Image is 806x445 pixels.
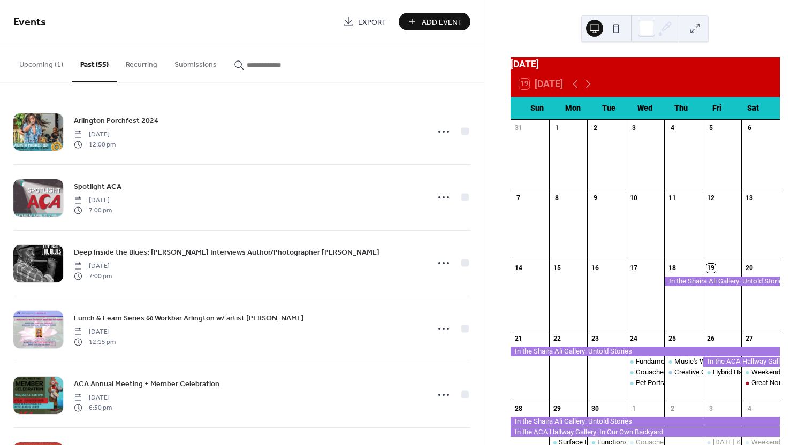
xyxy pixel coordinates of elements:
[668,404,677,413] div: 2
[11,43,72,81] button: Upcoming (1)
[591,334,600,343] div: 23
[74,327,116,337] span: [DATE]
[422,17,462,28] span: Add Event
[706,264,716,273] div: 19
[399,13,470,30] button: Add Event
[664,357,703,366] div: Music's Well-Kept Secret: Women Composers - D. Burstein
[511,347,780,356] div: In the Shaira Ali Gallery: Untold Stories
[668,123,677,132] div: 4
[74,403,112,412] span: 6:30 pm
[591,194,600,203] div: 9
[514,123,523,132] div: 31
[703,367,741,377] div: Hybrid Hand and Wheel - M. Kaemmer
[706,404,716,413] div: 3
[552,194,561,203] div: 8
[735,97,771,119] div: Sat
[668,194,677,203] div: 11
[74,196,112,205] span: [DATE]
[74,180,121,193] a: Spotlight ACA
[627,97,663,119] div: Wed
[741,367,780,377] div: Weekend Wheel Throwing - JLima
[745,264,754,273] div: 20
[514,194,523,203] div: 7
[745,404,754,413] div: 4
[629,264,638,273] div: 17
[74,116,158,127] span: Arlington Porchfest 2024
[629,194,638,203] div: 10
[13,12,46,33] span: Events
[626,357,664,366] div: Fundamentals of Drawing and Painting Botanicals - C. Buckwalter
[74,313,304,324] span: Lunch & Learn Series @ Workbar Arlington w/ artist [PERSON_NAME]
[166,43,225,81] button: Submissions
[514,404,523,413] div: 28
[591,123,600,132] div: 2
[514,264,523,273] div: 14
[668,334,677,343] div: 25
[706,123,716,132] div: 5
[74,130,116,140] span: [DATE]
[699,97,735,119] div: Fri
[629,404,638,413] div: 1
[629,123,638,132] div: 3
[706,194,716,203] div: 12
[745,334,754,343] div: 27
[626,367,664,377] div: Gouache Painting Studio - V. Paret
[626,378,664,388] div: Pet Portraits - K. McGough (ONLINE)
[74,271,112,281] span: 7:00 pm
[741,378,780,388] div: Great Northeast Jug Band Festival
[74,337,116,347] span: 12:15 pm
[703,357,780,366] div: In the ACA Hallway Gallery: In Our Own Backyard
[663,97,699,119] div: Thu
[74,378,219,390] a: ACA Annual Meeting + Member Celebration
[552,264,561,273] div: 15
[74,114,158,127] a: Arlington Porchfest 2024
[591,97,627,119] div: Tue
[74,262,112,271] span: [DATE]
[74,393,112,403] span: [DATE]
[664,367,703,377] div: Creative Cartooning - S. Rice
[519,97,555,119] div: Sun
[555,97,591,119] div: Mon
[74,246,379,258] a: Deep Inside the Blues: [PERSON_NAME] Interviews Author/Photographer [PERSON_NAME]
[591,264,600,273] div: 16
[511,417,780,426] div: In the Shaira Ali Gallery: Untold Stories
[511,57,780,71] div: [DATE]
[358,17,386,28] span: Export
[591,404,600,413] div: 30
[74,379,219,390] span: ACA Annual Meeting + Member Celebration
[636,378,765,388] div: Pet Portraits - [PERSON_NAME] (ONLINE)
[511,427,780,437] div: In the ACA Hallway Gallery: In Our Own Backyard
[674,367,795,377] div: Creative Cartooning - [PERSON_NAME]
[335,13,394,30] a: Export
[117,43,166,81] button: Recurring
[72,43,117,82] button: Past (55)
[74,247,379,258] span: Deep Inside the Blues: [PERSON_NAME] Interviews Author/Photographer [PERSON_NAME]
[552,123,561,132] div: 1
[552,404,561,413] div: 29
[745,194,754,203] div: 13
[745,123,754,132] div: 6
[636,367,771,377] div: Gouache Painting Studio - [PERSON_NAME]
[664,277,780,286] div: In the Shaira Ali Gallery: Untold Stories
[552,334,561,343] div: 22
[74,140,116,149] span: 12:00 pm
[706,334,716,343] div: 26
[74,312,304,324] a: Lunch & Learn Series @ Workbar Arlington w/ artist [PERSON_NAME]
[74,205,112,215] span: 7:00 pm
[514,334,523,343] div: 21
[629,334,638,343] div: 24
[668,264,677,273] div: 18
[74,181,121,193] span: Spotlight ACA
